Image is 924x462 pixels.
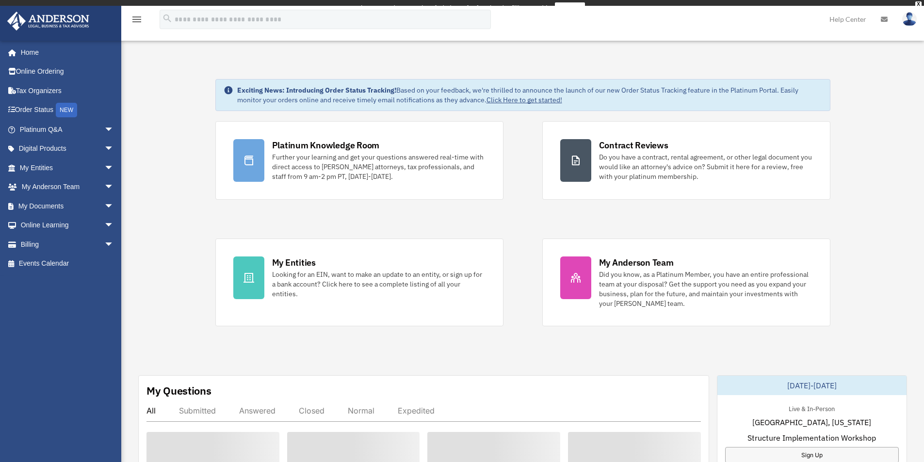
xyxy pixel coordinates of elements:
[162,13,173,24] i: search
[215,121,503,200] a: Platinum Knowledge Room Further your learning and get your questions answered real-time with dire...
[272,152,486,181] div: Further your learning and get your questions answered real-time with direct access to [PERSON_NAM...
[272,256,316,269] div: My Entities
[7,158,129,177] a: My Entitiesarrow_drop_down
[272,139,380,151] div: Platinum Knowledge Room
[7,196,129,216] a: My Documentsarrow_drop_down
[542,239,830,326] a: My Anderson Team Did you know, as a Platinum Member, you have an entire professional team at your...
[237,85,822,105] div: Based on your feedback, we're thrilled to announce the launch of our new Order Status Tracking fe...
[104,139,124,159] span: arrow_drop_down
[179,406,216,415] div: Submitted
[146,406,156,415] div: All
[7,62,129,81] a: Online Ordering
[104,177,124,197] span: arrow_drop_down
[131,17,143,25] a: menu
[299,406,324,415] div: Closed
[146,383,211,398] div: My Questions
[104,216,124,236] span: arrow_drop_down
[348,406,374,415] div: Normal
[486,96,562,104] a: Click Here to get started!
[56,103,77,117] div: NEW
[542,121,830,200] a: Contract Reviews Do you have a contract, rental agreement, or other legal document you would like...
[104,196,124,216] span: arrow_drop_down
[215,239,503,326] a: My Entities Looking for an EIN, want to make an update to an entity, or sign up for a bank accoun...
[555,2,585,14] a: survey
[104,120,124,140] span: arrow_drop_down
[7,177,129,197] a: My Anderson Teamarrow_drop_down
[599,139,668,151] div: Contract Reviews
[104,158,124,178] span: arrow_drop_down
[239,406,276,415] div: Answered
[7,43,124,62] a: Home
[398,406,435,415] div: Expedited
[237,86,396,95] strong: Exciting News: Introducing Order Status Tracking!
[717,376,907,395] div: [DATE]-[DATE]
[902,12,917,26] img: User Pic
[781,403,843,413] div: Live & In-Person
[7,254,129,273] a: Events Calendar
[104,235,124,255] span: arrow_drop_down
[7,100,129,120] a: Order StatusNEW
[339,2,551,14] div: Get a chance to win 6 months of Platinum for free just by filling out this
[7,81,129,100] a: Tax Organizers
[752,416,871,428] span: [GEOGRAPHIC_DATA], [US_STATE]
[7,120,129,139] a: Platinum Q&Aarrow_drop_down
[4,12,92,31] img: Anderson Advisors Platinum Portal
[747,432,876,444] span: Structure Implementation Workshop
[7,235,129,254] a: Billingarrow_drop_down
[7,139,129,159] a: Digital Productsarrow_drop_down
[599,256,674,269] div: My Anderson Team
[599,270,812,308] div: Did you know, as a Platinum Member, you have an entire professional team at your disposal? Get th...
[915,1,922,7] div: close
[7,216,129,235] a: Online Learningarrow_drop_down
[599,152,812,181] div: Do you have a contract, rental agreement, or other legal document you would like an attorney's ad...
[131,14,143,25] i: menu
[272,270,486,299] div: Looking for an EIN, want to make an update to an entity, or sign up for a bank account? Click her...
